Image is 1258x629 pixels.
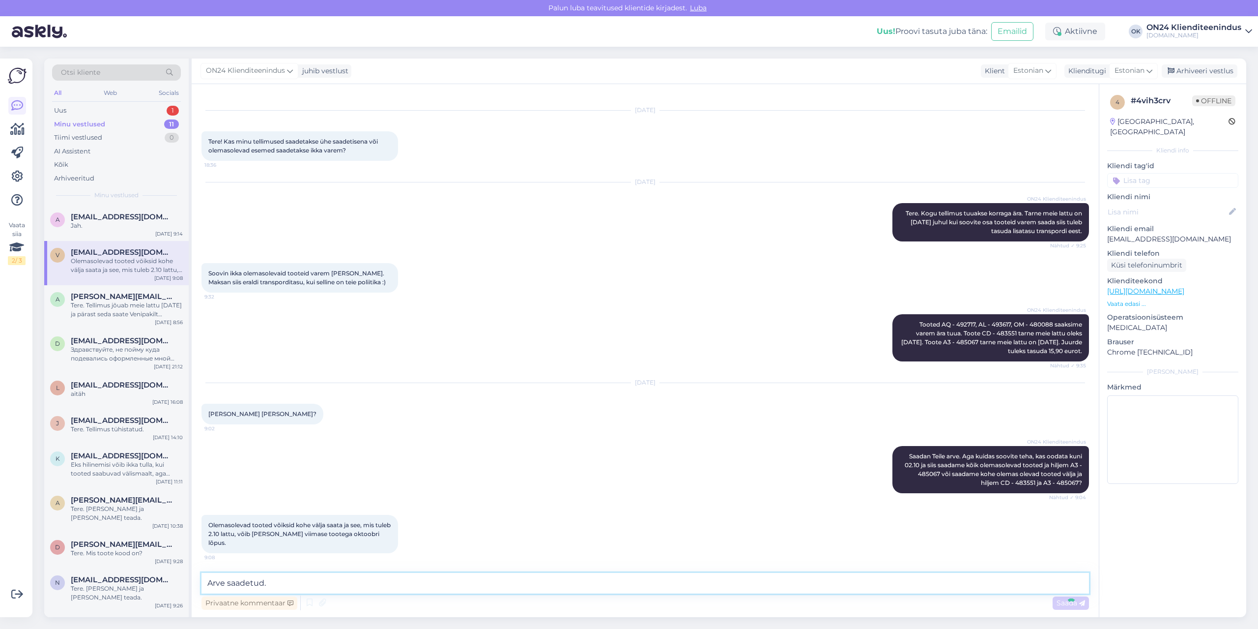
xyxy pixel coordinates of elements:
[877,27,895,36] b: Uus!
[156,478,183,485] div: [DATE] 11:11
[54,133,102,143] div: Tiimi vestlused
[71,451,173,460] span: kahest22@hotmail.com
[61,67,100,78] span: Otsi kliente
[56,251,59,259] span: V
[56,384,59,391] span: l
[298,66,348,76] div: juhib vestlust
[1013,65,1043,76] span: Estonian
[71,425,183,434] div: Tere. Tellimus tühistatud.
[1107,146,1238,155] div: Kliendi info
[154,274,183,282] div: [DATE] 9:08
[102,87,119,99] div: Web
[1146,24,1241,31] div: ON24 Klienditeenindus
[157,87,181,99] div: Socials
[687,3,710,12] span: Luba
[71,505,183,522] div: Tere. [PERSON_NAME] ja [PERSON_NAME] teada.
[991,22,1033,41] button: Emailid
[71,221,183,230] div: Jah.
[201,106,1089,115] div: [DATE]
[71,381,173,389] span: liiamichelson@hotmail.com
[1049,242,1086,249] span: Nähtud ✓ 9:25
[1049,494,1086,501] span: Nähtud ✓ 9:04
[1045,23,1105,40] div: Aktiivne
[201,178,1089,186] div: [DATE]
[8,221,26,265] div: Vaata siia
[1107,382,1238,392] p: Märkmed
[165,133,179,143] div: 0
[54,160,68,170] div: Kõik
[54,106,66,116] div: Uus
[204,554,241,561] span: 9:08
[153,434,183,441] div: [DATE] 14:10
[71,212,173,221] span: aulikristmann@gmail.com
[1107,276,1238,286] p: Klienditeekond
[1192,95,1235,106] span: Offline
[71,389,183,398] div: aitäh
[71,292,173,301] span: anna.vaimel@gmail.com
[1049,362,1086,369] span: Nähtud ✓ 9:35
[152,522,183,530] div: [DATE] 10:38
[56,419,59,427] span: j
[54,174,94,183] div: Arhiveeritud
[1129,25,1143,38] div: OK
[1107,173,1238,188] input: Lisa tag
[1027,306,1086,314] span: ON24 Klienditeenindus
[1107,259,1186,272] div: Küsi telefoninumbrit
[1107,347,1238,358] p: Chrome [TECHNICAL_ID]
[94,191,139,200] span: Minu vestlused
[1131,95,1192,107] div: # 4vih3crv
[54,120,105,129] div: Minu vestlused
[152,398,183,406] div: [DATE] 16:08
[71,416,173,425] span: jana@rethink.ee
[71,575,173,584] span: nele.mandla@gmail.com
[71,301,183,319] div: Tere. Tellimus jõuab meie lattu [DATE] ja pärast seda saate Venipakilt teavituse, millal [PERSON_...
[1107,312,1238,323] p: Operatsioonisüsteem
[71,248,173,257] span: Vilba.kadri@gmail.com
[1107,192,1238,202] p: Kliendi nimi
[208,521,392,546] span: Olemasolevad tooted võiksid kohe välja saata ja see, mis tuleb 2.10 lattu, võib [PERSON_NAME] vii...
[204,161,241,169] span: 18:36
[71,549,183,558] div: Tere. Mis toote kood on?
[1162,64,1237,78] div: Arhiveeri vestlus
[1107,287,1184,296] a: [URL][DOMAIN_NAME]
[1146,31,1241,39] div: [DOMAIN_NAME]
[54,147,90,156] div: AI Assistent
[905,452,1084,486] span: Saadan Teile arve. Aga kuidas soovite teha, kas oodata kuni 02.10 ja siis saadame kõik olemasolev...
[55,340,60,347] span: d
[71,257,183,274] div: Olemasolevad tooted võiksid kohe välja saata ja see, mis tuleb 2.10 lattu, võib [PERSON_NAME] vii...
[1115,65,1144,76] span: Estonian
[8,256,26,265] div: 2 / 3
[71,584,183,602] div: Tere. [PERSON_NAME] ja [PERSON_NAME] teada.
[1110,117,1229,137] div: [GEOGRAPHIC_DATA], [GEOGRAPHIC_DATA]
[1107,224,1238,234] p: Kliendi email
[164,120,179,129] div: 11
[204,293,241,300] span: 9:32
[1115,98,1119,106] span: 4
[52,87,63,99] div: All
[1107,323,1238,333] p: [MEDICAL_DATA]
[154,363,183,370] div: [DATE] 21:12
[56,216,60,223] span: a
[71,345,183,363] div: Здравствуйте, не пойму куда подевались оформленные мной заказы. Один вроде должны привезти [DATE]...
[201,378,1089,387] div: [DATE]
[55,543,60,551] span: D
[204,425,241,432] span: 9:02
[56,455,60,462] span: k
[906,210,1084,235] span: Tere. Kogu tellimus tuuakse korraga ära. Tarne meie lattu on [DATE] juhul kui soovite osa tooteid...
[1107,337,1238,347] p: Brauser
[155,319,183,326] div: [DATE] 8:56
[1107,367,1238,376] div: [PERSON_NAME]
[1107,300,1238,308] p: Vaata edasi ...
[56,296,60,303] span: a
[55,579,60,586] span: n
[56,499,60,507] span: a
[155,602,183,609] div: [DATE] 9:26
[71,460,183,478] div: Eks hilinemisi võib ikka tulla, kui tooted saabuvad välismaalt, aga üldjuhul selle tootjaga pigem...
[1107,248,1238,259] p: Kliendi telefon
[1146,24,1252,39] a: ON24 Klienditeenindus[DOMAIN_NAME]
[8,66,27,85] img: Askly Logo
[1107,161,1238,171] p: Kliendi tag'id
[981,66,1005,76] div: Klient
[1107,234,1238,244] p: [EMAIL_ADDRESS][DOMAIN_NAME]
[208,138,379,154] span: Tere! Kas minu tellimused saadetakse ühe saadetisena või olemasolevad esemed saadetakse ikka varem?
